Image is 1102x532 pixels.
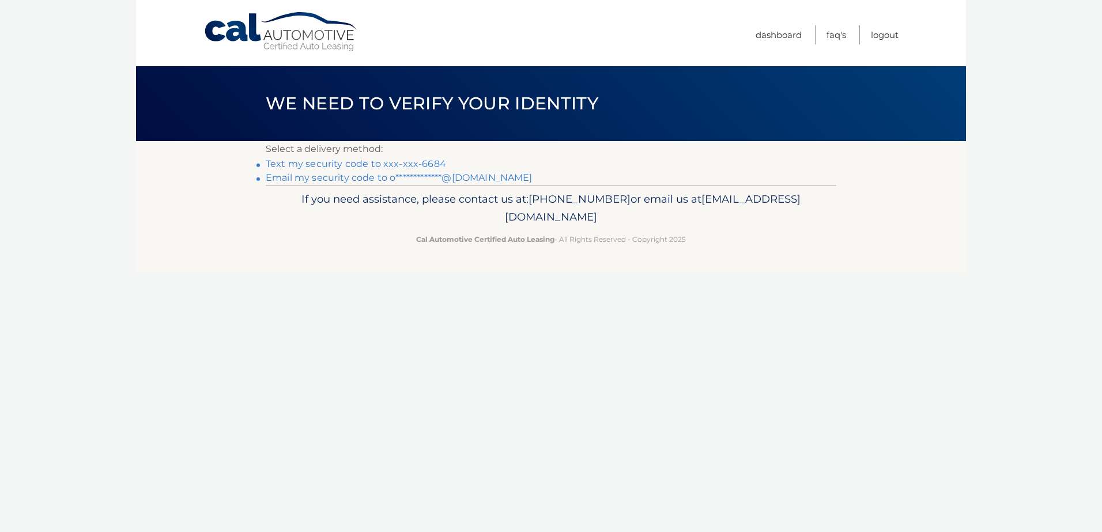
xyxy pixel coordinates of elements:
strong: Cal Automotive Certified Auto Leasing [416,235,554,244]
a: Logout [871,25,899,44]
p: - All Rights Reserved - Copyright 2025 [273,233,829,245]
p: Select a delivery method: [266,141,836,157]
a: FAQ's [826,25,846,44]
span: [PHONE_NUMBER] [529,192,631,206]
a: Dashboard [756,25,802,44]
span: We need to verify your identity [266,93,598,114]
p: If you need assistance, please contact us at: or email us at [273,190,829,227]
a: Cal Automotive [203,12,359,52]
a: Text my security code to xxx-xxx-6684 [266,158,446,169]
